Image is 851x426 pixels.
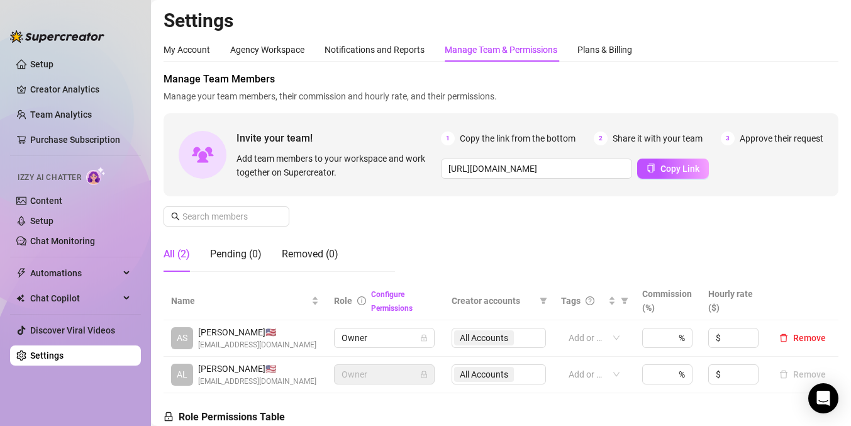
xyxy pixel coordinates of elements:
span: Izzy AI Chatter [18,172,81,184]
div: Removed (0) [282,247,338,262]
th: Hourly rate ($) [701,282,767,320]
span: filter [618,291,631,310]
input: Search members [182,210,272,223]
th: Commission (%) [635,282,701,320]
div: Open Intercom Messenger [808,383,838,413]
span: Tags [561,294,581,308]
button: Copy Link [637,159,709,179]
h2: Settings [164,9,838,33]
img: Chat Copilot [16,294,25,303]
div: My Account [164,43,210,57]
span: Manage Team Members [164,72,838,87]
span: Copy the link from the bottom [460,132,576,145]
a: Settings [30,350,64,361]
span: lock [420,371,428,378]
span: filter [540,297,547,305]
button: Remove [774,330,831,345]
span: 1 [441,132,455,145]
div: Agency Workspace [230,43,304,57]
span: [PERSON_NAME] 🇺🇸 [198,325,316,339]
span: Chat Copilot [30,288,120,308]
span: Owner [342,365,427,384]
img: logo-BBDzfeDw.svg [10,30,104,43]
span: Role [334,296,352,306]
a: Setup [30,216,53,226]
span: Add team members to your workspace and work together on Supercreator. [236,152,436,179]
span: delete [779,334,788,342]
a: Configure Permissions [371,290,413,313]
a: Creator Analytics [30,79,131,99]
span: Share it with your team [613,132,703,145]
div: Notifications and Reports [325,43,425,57]
h5: Role Permissions Table [164,410,285,425]
a: Content [30,196,62,206]
span: Approve their request [740,132,823,145]
span: question-circle [586,296,594,305]
span: Creator accounts [452,294,535,308]
a: Discover Viral Videos [30,325,115,335]
span: Manage your team members, their commission and hourly rate, and their permissions. [164,89,838,103]
span: copy [647,164,655,172]
span: Name [171,294,309,308]
span: filter [621,297,628,305]
span: Invite your team! [236,130,441,146]
span: Remove [793,333,826,343]
a: Team Analytics [30,109,92,120]
span: search [171,212,180,221]
span: Automations [30,263,120,283]
a: Setup [30,59,53,69]
span: AL [177,367,187,381]
span: 3 [721,132,735,145]
div: Manage Team & Permissions [445,43,557,57]
span: thunderbolt [16,268,26,278]
div: All (2) [164,247,190,262]
th: Name [164,282,326,320]
span: [PERSON_NAME] 🇺🇸 [198,362,316,376]
span: AS [177,331,187,345]
a: Purchase Subscription [30,130,131,150]
span: Owner [342,328,427,347]
div: Pending (0) [210,247,262,262]
span: 2 [594,132,608,145]
span: [EMAIL_ADDRESS][DOMAIN_NAME] [198,376,316,388]
span: info-circle [357,296,366,305]
span: Copy Link [660,164,699,174]
span: filter [537,291,550,310]
span: [EMAIL_ADDRESS][DOMAIN_NAME] [198,339,316,351]
img: AI Chatter [86,167,106,185]
button: Remove [774,367,831,382]
div: Plans & Billing [577,43,632,57]
a: Chat Monitoring [30,236,95,246]
span: lock [164,412,174,422]
span: lock [420,334,428,342]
